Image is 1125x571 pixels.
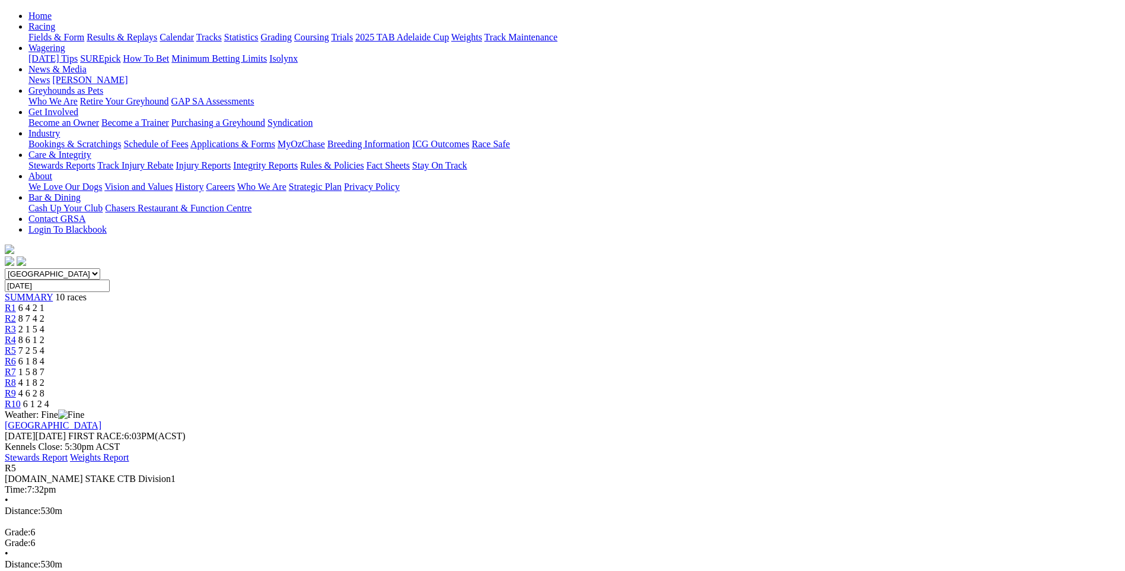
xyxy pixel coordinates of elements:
a: SUMMARY [5,292,53,302]
a: Rules & Policies [300,160,364,170]
a: We Love Our Dogs [28,182,102,192]
a: Contact GRSA [28,214,85,224]
a: Login To Blackbook [28,224,107,234]
a: Minimum Betting Limits [171,53,267,64]
a: R4 [5,335,16,345]
a: R5 [5,345,16,356]
div: 7:32pm [5,484,1120,495]
a: Who We Are [28,96,78,106]
a: Grading [261,32,292,42]
span: 4 1 8 2 [18,378,44,388]
div: 530m [5,559,1120,570]
a: Strategic Plan [289,182,342,192]
span: Distance: [5,559,40,569]
a: Stay On Track [412,160,467,170]
a: Breeding Information [327,139,410,149]
span: Grade: [5,538,31,548]
a: R3 [5,324,16,334]
a: Bookings & Scratchings [28,139,121,149]
img: logo-grsa-white.png [5,245,14,254]
a: R7 [5,367,16,377]
div: About [28,182,1120,192]
a: Results & Replays [87,32,157,42]
a: [PERSON_NAME] [52,75,128,85]
a: Greyhounds as Pets [28,85,103,96]
a: Syndication [267,118,313,128]
a: Become an Owner [28,118,99,128]
div: Care & Integrity [28,160,1120,171]
a: Stewards Reports [28,160,95,170]
a: Statistics [224,32,259,42]
div: Racing [28,32,1120,43]
a: Fact Sheets [366,160,410,170]
a: Careers [206,182,235,192]
div: Bar & Dining [28,203,1120,214]
a: Privacy Policy [344,182,400,192]
a: Purchasing a Greyhound [171,118,265,128]
span: FIRST RACE: [68,431,124,441]
a: Schedule of Fees [123,139,188,149]
a: Bar & Dining [28,192,81,202]
a: Care & Integrity [28,150,91,160]
img: twitter.svg [17,256,26,266]
a: R2 [5,313,16,323]
a: Cash Up Your Club [28,203,103,213]
div: Industry [28,139,1120,150]
a: Vision and Values [104,182,173,192]
a: MyOzChase [278,139,325,149]
a: 2025 TAB Adelaide Cup [355,32,449,42]
div: News & Media [28,75,1120,85]
a: Home [28,11,52,21]
a: Who We Are [237,182,286,192]
a: R10 [5,399,21,409]
span: 7 2 5 4 [18,345,44,356]
a: Get Involved [28,107,78,117]
a: SUREpick [80,53,120,64]
a: Fields & Form [28,32,84,42]
span: [DATE] [5,431,36,441]
a: [GEOGRAPHIC_DATA] [5,420,101,430]
a: Become a Trainer [101,118,169,128]
a: R8 [5,378,16,388]
a: R1 [5,303,16,313]
a: Industry [28,128,60,138]
span: 8 6 1 2 [18,335,44,345]
a: Coursing [294,32,329,42]
a: Weights Report [70,452,129,462]
input: Select date [5,280,110,292]
span: Distance: [5,506,40,516]
a: Chasers Restaurant & Function Centre [105,203,251,213]
a: Race Safe [471,139,509,149]
span: R5 [5,463,16,473]
span: 6:03PM(ACST) [68,431,186,441]
div: 530m [5,506,1120,516]
span: 8 7 4 2 [18,313,44,323]
span: 1 5 8 7 [18,367,44,377]
a: GAP SA Assessments [171,96,254,106]
a: About [28,171,52,181]
span: Weather: Fine [5,410,84,420]
div: Wagering [28,53,1120,64]
span: 4 6 2 8 [18,388,44,398]
a: Applications & Forms [190,139,275,149]
div: Get Involved [28,118,1120,128]
img: Fine [58,410,84,420]
div: [DOMAIN_NAME] STAKE CTB Division1 [5,474,1120,484]
a: Calendar [160,32,194,42]
span: R9 [5,388,16,398]
a: [DATE] Tips [28,53,78,64]
a: Tracks [196,32,222,42]
a: News [28,75,50,85]
a: Racing [28,21,55,31]
a: R6 [5,356,16,366]
div: Greyhounds as Pets [28,96,1120,107]
a: Weights [451,32,482,42]
div: 6 [5,527,1120,538]
a: Isolynx [269,53,298,64]
span: [DATE] [5,431,66,441]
